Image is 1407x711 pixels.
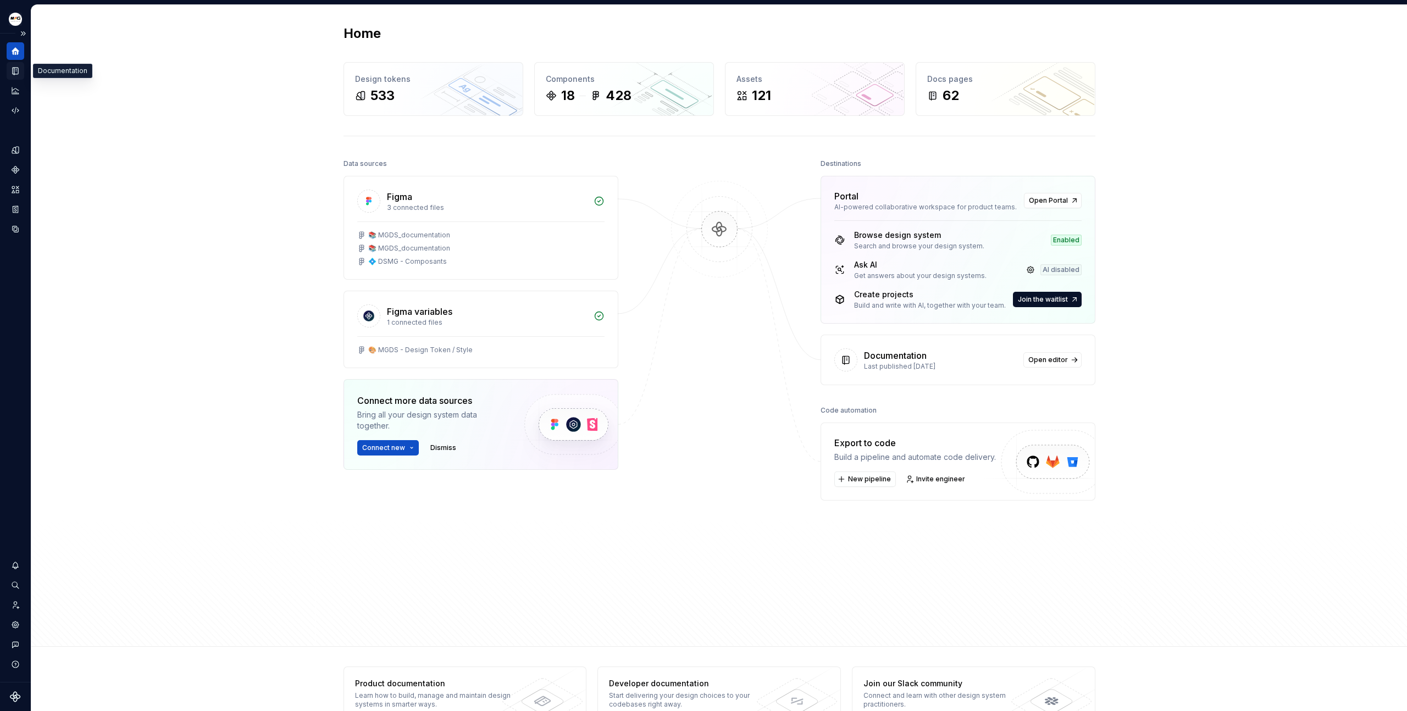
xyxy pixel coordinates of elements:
[344,25,381,42] h2: Home
[916,475,965,484] span: Invite engineer
[7,141,24,159] a: Design tokens
[387,203,587,212] div: 3 connected files
[854,271,987,280] div: Get answers about your design systems.
[834,203,1017,212] div: AI-powered collaborative workspace for product teams.
[864,362,1017,371] div: Last published [DATE]
[387,318,587,327] div: 1 connected files
[7,181,24,198] a: Assets
[534,62,714,116] a: Components18428
[9,13,22,26] img: e5cfe62c-2ffb-4aae-a2e8-6f19d60e01f1.png
[357,394,506,407] div: Connect more data sources
[355,691,515,709] div: Learn how to build, manage and maintain design systems in smarter ways.
[1028,355,1068,364] span: Open editor
[821,403,877,418] div: Code automation
[7,576,24,594] button: Search ⌘K
[863,691,1023,709] div: Connect and learn with other design system practitioners.
[368,346,473,354] div: 🎨 MGDS - Design Token / Style
[7,616,24,634] a: Settings
[387,305,452,318] div: Figma variables
[736,74,893,85] div: Assets
[7,557,24,574] button: Notifications
[10,691,21,702] svg: Supernova Logo
[834,452,996,463] div: Build a pipeline and automate code delivery.
[7,596,24,614] a: Invite team
[927,74,1084,85] div: Docs pages
[7,220,24,238] a: Data sources
[546,74,702,85] div: Components
[344,62,523,116] a: Design tokens533
[7,62,24,80] a: Documentation
[430,443,456,452] span: Dismiss
[902,471,970,487] a: Invite engineer
[561,87,575,104] div: 18
[1051,235,1082,246] div: Enabled
[834,436,996,449] div: Export to code
[752,87,771,104] div: 121
[355,678,515,689] div: Product documentation
[834,190,858,203] div: Portal
[7,636,24,653] button: Contact support
[609,691,769,709] div: Start delivering your design choices to your codebases right away.
[854,259,987,270] div: Ask AI
[916,62,1095,116] a: Docs pages62
[821,156,861,171] div: Destinations
[362,443,405,452] span: Connect new
[1029,196,1068,205] span: Open Portal
[7,82,24,99] a: Analytics
[606,87,632,104] div: 428
[7,201,24,218] a: Storybook stories
[834,471,896,487] button: New pipeline
[848,475,891,484] span: New pipeline
[344,156,387,171] div: Data sources
[357,440,419,456] button: Connect new
[725,62,905,116] a: Assets121
[33,64,92,78] div: Documentation
[425,440,461,456] button: Dismiss
[1040,264,1082,275] div: AI disabled
[7,102,24,119] a: Code automation
[1023,352,1082,368] a: Open editor
[864,349,927,362] div: Documentation
[943,87,959,104] div: 62
[355,74,512,85] div: Design tokens
[1018,295,1068,304] span: Join the waitlist
[368,257,447,266] div: 💠 DSMG - Composants
[854,230,984,241] div: Browse design system
[854,301,1006,310] div: Build and write with AI, together with your team.
[863,678,1023,689] div: Join our Slack community
[7,161,24,179] a: Components
[357,409,506,431] div: Bring all your design system data together.
[609,678,769,689] div: Developer documentation
[368,231,450,240] div: 📚 MGDS_documentation
[854,289,1006,300] div: Create projects
[1024,193,1082,208] a: Open Portal
[368,244,450,253] div: 📚 MGDS_documentation
[344,291,618,368] a: Figma variables1 connected files🎨 MGDS - Design Token / Style
[7,42,24,60] a: Home
[854,242,984,251] div: Search and browse your design system.
[1013,292,1082,307] a: Join the waitlist
[344,176,618,280] a: Figma3 connected files📚 MGDS_documentation📚 MGDS_documentation💠 DSMG - Composants
[387,190,412,203] div: Figma
[370,87,395,104] div: 533
[15,26,31,41] button: Expand sidebar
